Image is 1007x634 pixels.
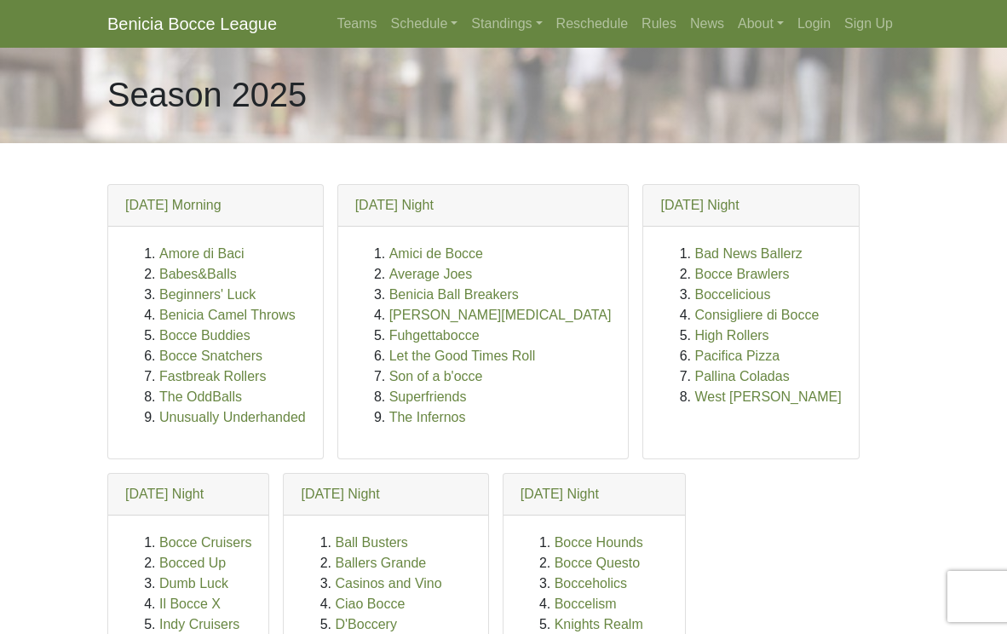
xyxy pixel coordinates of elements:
[521,487,599,501] a: [DATE] Night
[694,246,802,261] a: Bad News Ballerz
[555,535,643,550] a: Bocce Hounds
[159,308,296,322] a: Benicia Camel Throws
[694,287,770,302] a: Boccelicious
[555,556,641,570] a: Bocce Questo
[159,267,237,281] a: Babes&Balls
[694,389,841,404] a: West [PERSON_NAME]
[555,617,643,631] a: Knights Realm
[635,7,683,41] a: Rules
[389,328,480,343] a: Fuhgettabocce
[731,7,791,41] a: About
[694,308,819,322] a: Consigliere di Bocce
[335,597,405,611] a: Ciao Bocce
[389,369,483,383] a: Son of a b'occe
[107,75,307,116] h1: Season 2025
[694,349,780,363] a: Pacifica Pizza
[384,7,465,41] a: Schedule
[330,7,383,41] a: Teams
[335,556,426,570] a: Ballers Grande
[550,7,636,41] a: Reschedule
[125,487,204,501] a: [DATE] Night
[159,287,256,302] a: Beginners' Luck
[107,7,277,41] a: Benicia Bocce League
[694,328,768,343] a: High Rollers
[159,389,242,404] a: The OddBalls
[694,267,789,281] a: Bocce Brawlers
[159,349,262,363] a: Bocce Snatchers
[389,308,612,322] a: [PERSON_NAME][MEDICAL_DATA]
[159,617,239,631] a: Indy Cruisers
[389,410,466,424] a: The Infernos
[301,487,379,501] a: [DATE] Night
[389,267,473,281] a: Average Joes
[837,7,900,41] a: Sign Up
[335,535,407,550] a: Ball Busters
[464,7,549,41] a: Standings
[389,389,467,404] a: Superfriends
[335,617,396,631] a: D'Boccery
[683,7,731,41] a: News
[335,576,441,591] a: Casinos and Vino
[660,198,739,212] a: [DATE] Night
[389,349,536,363] a: Let the Good Times Roll
[159,597,221,611] a: Il Bocce X
[159,576,228,591] a: Dumb Luck
[694,369,789,383] a: Pallina Coladas
[159,369,266,383] a: Fastbreak Rollers
[159,246,245,261] a: Amore di Baci
[125,198,222,212] a: [DATE] Morning
[389,287,519,302] a: Benicia Ball Breakers
[791,7,837,41] a: Login
[389,246,483,261] a: Amici de Bocce
[159,328,250,343] a: Bocce Buddies
[555,597,617,611] a: Boccelism
[159,535,251,550] a: Bocce Cruisers
[555,576,627,591] a: Bocceholics
[355,198,434,212] a: [DATE] Night
[159,556,226,570] a: Bocced Up
[159,410,306,424] a: Unusually Underhanded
